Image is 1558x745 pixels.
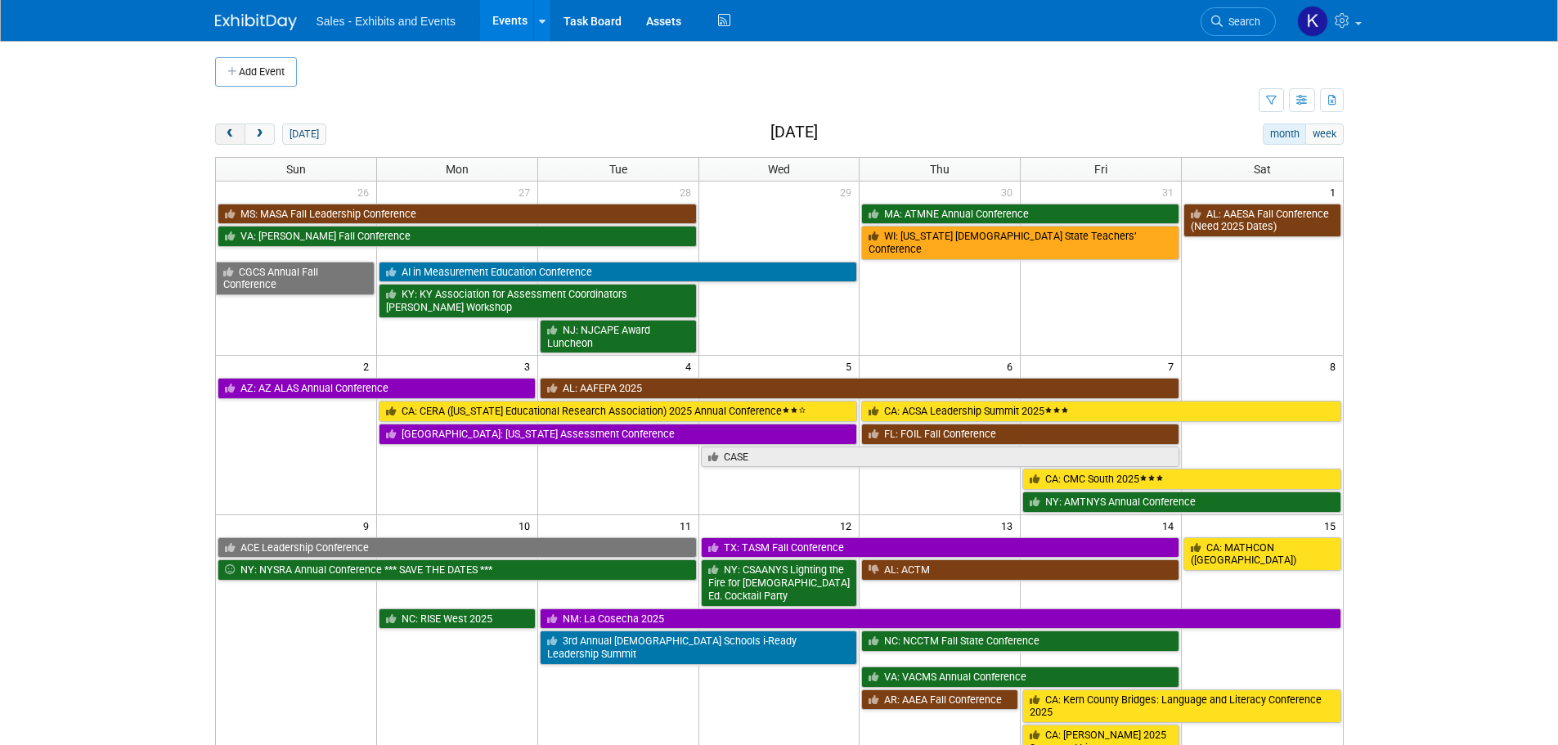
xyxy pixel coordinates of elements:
[609,163,627,176] span: Tue
[282,123,326,145] button: [DATE]
[379,424,858,445] a: [GEOGRAPHIC_DATA]: [US_STATE] Assessment Conference
[540,608,1341,630] a: NM: La Cosecha 2025
[1297,6,1328,37] img: Kara Haven
[1201,7,1276,36] a: Search
[861,559,1179,581] a: AL: ACTM
[838,515,859,536] span: 12
[1263,123,1306,145] button: month
[999,515,1020,536] span: 13
[861,666,1179,688] a: VA: VACMS Annual Conference
[216,262,375,295] a: CGCS Annual Fall Conference
[861,226,1179,259] a: WI: [US_STATE] [DEMOGRAPHIC_DATA] State Teachers’ Conference
[356,182,376,202] span: 26
[1183,537,1340,571] a: CA: MATHCON ([GEOGRAPHIC_DATA])
[245,123,275,145] button: next
[379,608,536,630] a: NC: RISE West 2025
[1161,182,1181,202] span: 31
[218,204,697,225] a: MS: MASA Fall Leadership Conference
[1254,163,1271,176] span: Sat
[1022,491,1340,513] a: NY: AMTNYS Annual Conference
[1328,182,1343,202] span: 1
[1322,515,1343,536] span: 15
[770,123,818,141] h2: [DATE]
[701,537,1180,559] a: TX: TASM Fall Conference
[1094,163,1107,176] span: Fri
[517,515,537,536] span: 10
[838,182,859,202] span: 29
[861,204,1179,225] a: MA: ATMNE Annual Conference
[684,356,698,376] span: 4
[678,182,698,202] span: 28
[930,163,950,176] span: Thu
[768,163,790,176] span: Wed
[540,378,1179,399] a: AL: AAFEPA 2025
[215,57,297,87] button: Add Event
[861,631,1179,652] a: NC: NCCTM Fall State Conference
[844,356,859,376] span: 5
[1305,123,1343,145] button: week
[701,447,1180,468] a: CASE
[379,284,697,317] a: KY: KY Association for Assessment Coordinators [PERSON_NAME] Workshop
[861,424,1179,445] a: FL: FOIL Fall Conference
[540,320,697,353] a: NJ: NJCAPE Award Luncheon
[523,356,537,376] span: 3
[861,689,1018,711] a: AR: AAEA Fall Conference
[379,401,858,422] a: CA: CERA ([US_STATE] Educational Research Association) 2025 Annual Conference
[218,537,697,559] a: ACE Leadership Conference
[1161,515,1181,536] span: 14
[379,262,858,283] a: AI in Measurement Education Conference
[1223,16,1260,28] span: Search
[678,515,698,536] span: 11
[361,356,376,376] span: 2
[517,182,537,202] span: 27
[701,559,858,606] a: NY: CSAANYS Lighting the Fire for [DEMOGRAPHIC_DATA] Ed. Cocktail Party
[999,182,1020,202] span: 30
[861,401,1340,422] a: CA: ACSA Leadership Summit 2025
[1183,204,1340,237] a: AL: AAESA Fall Conference (Need 2025 Dates)
[1328,356,1343,376] span: 8
[218,559,697,581] a: NY: NYSRA Annual Conference *** SAVE THE DATES ***
[540,631,858,664] a: 3rd Annual [DEMOGRAPHIC_DATA] Schools i-Ready Leadership Summit
[215,14,297,30] img: ExhibitDay
[361,515,376,536] span: 9
[286,163,306,176] span: Sun
[218,226,697,247] a: VA: [PERSON_NAME] Fall Conference
[1005,356,1020,376] span: 6
[215,123,245,145] button: prev
[446,163,469,176] span: Mon
[317,15,456,28] span: Sales - Exhibits and Events
[1022,469,1340,490] a: CA: CMC South 2025
[1022,689,1340,723] a: CA: Kern County Bridges: Language and Literacy Conference 2025
[218,378,536,399] a: AZ: AZ ALAS Annual Conference
[1166,356,1181,376] span: 7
